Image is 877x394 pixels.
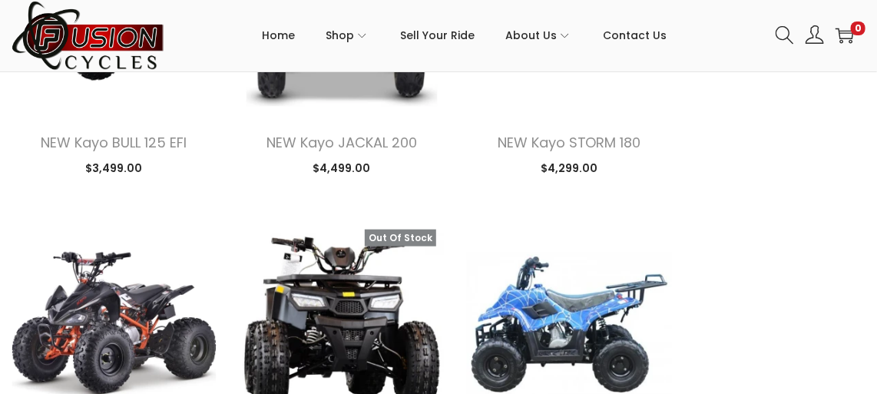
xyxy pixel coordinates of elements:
span: 4,299.00 [541,161,597,176]
span: Home [263,16,296,55]
span: Sell Your Ride [401,16,475,55]
span: $ [541,161,548,176]
span: Contact Us [604,16,667,55]
span: $ [313,161,319,176]
a: Sell Your Ride [401,1,475,70]
a: Shop [326,1,370,70]
span: About Us [506,16,558,55]
span: 4,499.00 [313,161,370,176]
a: NEW Kayo STORM 180 [498,133,641,152]
a: Home [263,1,296,70]
span: Shop [326,16,355,55]
span: $ [85,161,92,176]
a: Contact Us [604,1,667,70]
nav: Primary navigation [165,1,764,70]
a: About Us [506,1,573,70]
a: NEW Kayo BULL 125 EFI [41,133,187,152]
span: 3,499.00 [85,161,142,176]
a: 0 [836,26,854,45]
a: NEW Kayo JACKAL 200 [266,133,417,152]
